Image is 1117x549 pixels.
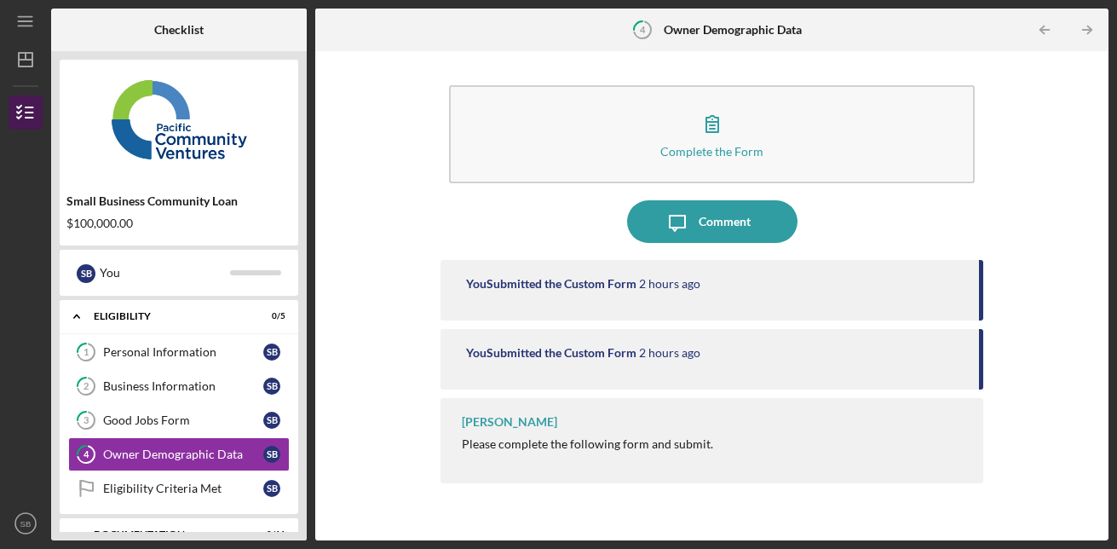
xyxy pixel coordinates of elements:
div: S B [263,412,280,429]
div: You [100,258,230,287]
a: 4Owner Demographic DataSB [68,437,290,471]
div: S B [263,344,280,361]
div: Business Information [103,379,263,393]
b: Checklist [154,23,204,37]
img: Product logo [60,68,298,170]
div: Good Jobs Form [103,413,263,427]
time: 2025-09-28 20:20 [639,346,700,360]
div: Owner Demographic Data [103,448,263,461]
tspan: 3 [83,415,89,426]
div: Please complete the following form and submit. [462,437,713,451]
button: Complete the Form [449,85,976,183]
div: Small Business Community Loan [66,194,291,208]
div: $100,000.00 [66,217,291,230]
div: Complete the Form [660,145,763,158]
div: S B [77,264,95,283]
div: Personal Information [103,345,263,359]
div: You Submitted the Custom Form [466,346,636,360]
div: 0 / 11 [255,529,285,540]
div: [PERSON_NAME] [462,415,557,429]
text: SB [20,519,32,529]
tspan: 4 [83,449,89,460]
div: Comment [699,200,751,243]
a: Eligibility Criteria MetSB [68,471,290,506]
div: Eligibility Criteria Met [103,482,263,495]
a: 3Good Jobs FormSB [68,403,290,437]
div: S B [263,446,280,463]
tspan: 2 [83,381,89,392]
div: 0 / 5 [255,311,285,321]
a: 1Personal InformationSB [68,335,290,369]
tspan: 1 [83,347,89,358]
div: S B [263,378,280,395]
div: Eligibility [94,311,243,321]
div: Documentation [94,529,243,540]
div: You Submitted the Custom Form [466,277,636,291]
time: 2025-09-28 20:21 [639,277,700,291]
div: S B [263,480,280,497]
button: SB [9,506,43,540]
button: Comment [627,200,797,243]
a: 2Business InformationSB [68,369,290,403]
tspan: 4 [640,24,646,35]
b: Owner Demographic Data [664,23,802,37]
